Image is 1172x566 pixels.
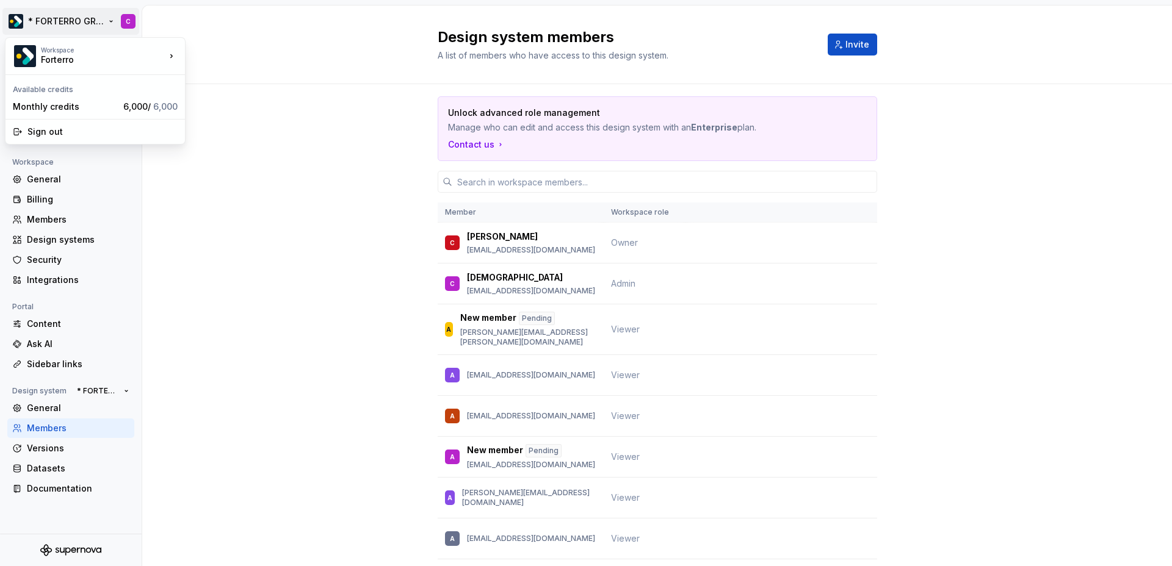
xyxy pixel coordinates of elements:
div: Available credits [8,77,183,97]
span: 6,000 [153,101,178,112]
div: Workspace [41,46,165,54]
img: 19b433f1-4eb9-4ddc-9788-ff6ca78edb97.png [14,45,36,67]
div: Sign out [27,126,178,138]
span: 6,000 / [123,101,178,112]
div: Forterro [41,54,145,66]
div: Monthly credits [13,101,118,113]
